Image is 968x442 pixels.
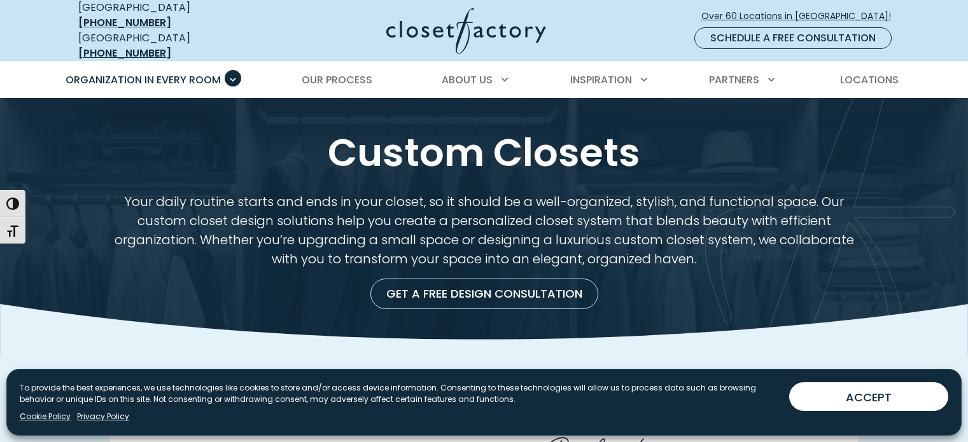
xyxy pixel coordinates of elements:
img: Closet Factory Logo [386,8,546,54]
span: Locations [840,73,899,87]
span: Partners [709,73,759,87]
p: Your daily routine starts and ends in your closet, so it should be a well-organized, stylish, and... [110,192,858,268]
a: Over 60 Locations in [GEOGRAPHIC_DATA]! [701,5,902,27]
nav: Primary Menu [57,62,912,98]
button: ACCEPT [789,382,948,411]
span: Over 60 Locations in [GEOGRAPHIC_DATA]! [701,10,901,23]
h1: Custom Closets [76,128,893,177]
a: [PHONE_NUMBER] [78,46,171,60]
span: Organization in Every Room [66,73,221,87]
span: About Us [442,73,493,87]
a: Schedule a Free Consultation [694,27,892,49]
a: Privacy Policy [77,411,129,422]
div: [GEOGRAPHIC_DATA] [78,31,263,61]
a: [PHONE_NUMBER] [78,15,171,30]
a: Get a Free Design Consultation [370,279,598,309]
a: Cookie Policy [20,411,71,422]
span: Our Process [302,73,372,87]
span: Inspiration [570,73,632,87]
p: To provide the best experiences, we use technologies like cookies to store and/or access device i... [20,382,779,405]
